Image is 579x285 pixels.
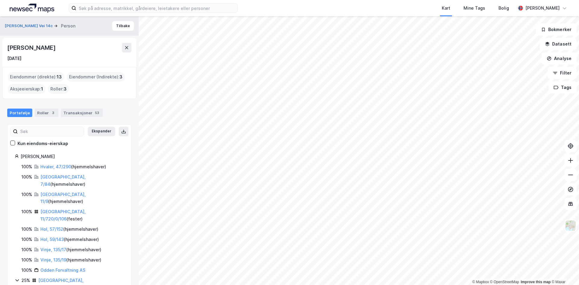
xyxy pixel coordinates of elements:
div: 3 [50,110,56,116]
div: ( hjemmelshaver ) [40,246,101,253]
div: Kun eiendoms-eierskap [17,140,68,147]
div: ( hjemmelshaver ) [40,256,101,264]
span: 13 [57,73,62,81]
button: Bokmerker [536,24,577,36]
div: 100% [21,208,32,215]
div: Kontrollprogram for chat [549,256,579,285]
div: Bolig [498,5,509,12]
div: ( hjemmelshaver ) [40,191,124,205]
div: 53 [94,110,100,116]
button: Datasett [540,38,577,50]
div: [DATE] [7,55,21,62]
div: [PERSON_NAME] [7,43,57,52]
a: Hol, 59/143 [40,237,64,242]
div: 100% [21,163,32,170]
div: 100% [21,226,32,233]
a: Vinje, 135/17 [40,247,66,252]
img: logo.a4113a55bc3d86da70a041830d287a7e.svg [10,4,54,13]
button: Filter [548,67,577,79]
a: Odden Forvaltning AS [40,268,85,273]
div: ( hjemmelshaver ) [40,173,124,188]
a: Improve this map [521,280,551,284]
button: Analyse [542,52,577,65]
div: Transaksjoner [61,109,103,117]
button: Ekspander [88,127,115,136]
a: Mapbox [472,280,489,284]
div: 100% [21,236,32,243]
img: Z [565,220,576,231]
a: Vinje, 135/19 [40,257,66,262]
div: Eiendommer (direkte) : [8,72,64,82]
div: Person [61,22,75,30]
button: Tags [549,81,577,93]
div: Roller [35,109,59,117]
div: Mine Tags [464,5,485,12]
div: ( hjemmelshaver ) [40,236,99,243]
div: 100% [21,246,32,253]
input: Søk på adresse, matrikkel, gårdeiere, leietakere eller personer [76,4,237,13]
span: 1 [41,85,43,93]
span: 3 [119,73,122,81]
div: Aksjeeierskap : [8,84,46,94]
div: ( fester ) [40,208,124,223]
span: 3 [64,85,67,93]
div: Roller : [48,84,69,94]
input: Søk [18,127,84,136]
div: 100% [21,256,32,264]
div: [PERSON_NAME] [525,5,560,12]
div: 25% [21,277,30,284]
a: Hvaler, 47/290 [40,164,71,169]
div: ( hjemmelshaver ) [40,226,98,233]
button: Tilbake [112,21,134,31]
div: 100% [21,267,32,274]
a: [GEOGRAPHIC_DATA], 11/720/0/106 [40,209,86,221]
div: ( hjemmelshaver ) [40,163,106,170]
div: 100% [21,173,32,181]
div: Kart [442,5,450,12]
div: Eiendommer (Indirekte) : [67,72,125,82]
a: Hol, 57/152 [40,226,63,232]
button: [PERSON_NAME] Vei 14c [5,23,54,29]
div: [PERSON_NAME] [21,153,124,160]
div: Portefølje [7,109,32,117]
iframe: Chat Widget [549,256,579,285]
a: [GEOGRAPHIC_DATA], 11/9 [40,192,86,204]
a: [GEOGRAPHIC_DATA], 7/84 [40,174,86,187]
div: 100% [21,191,32,198]
a: OpenStreetMap [490,280,519,284]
